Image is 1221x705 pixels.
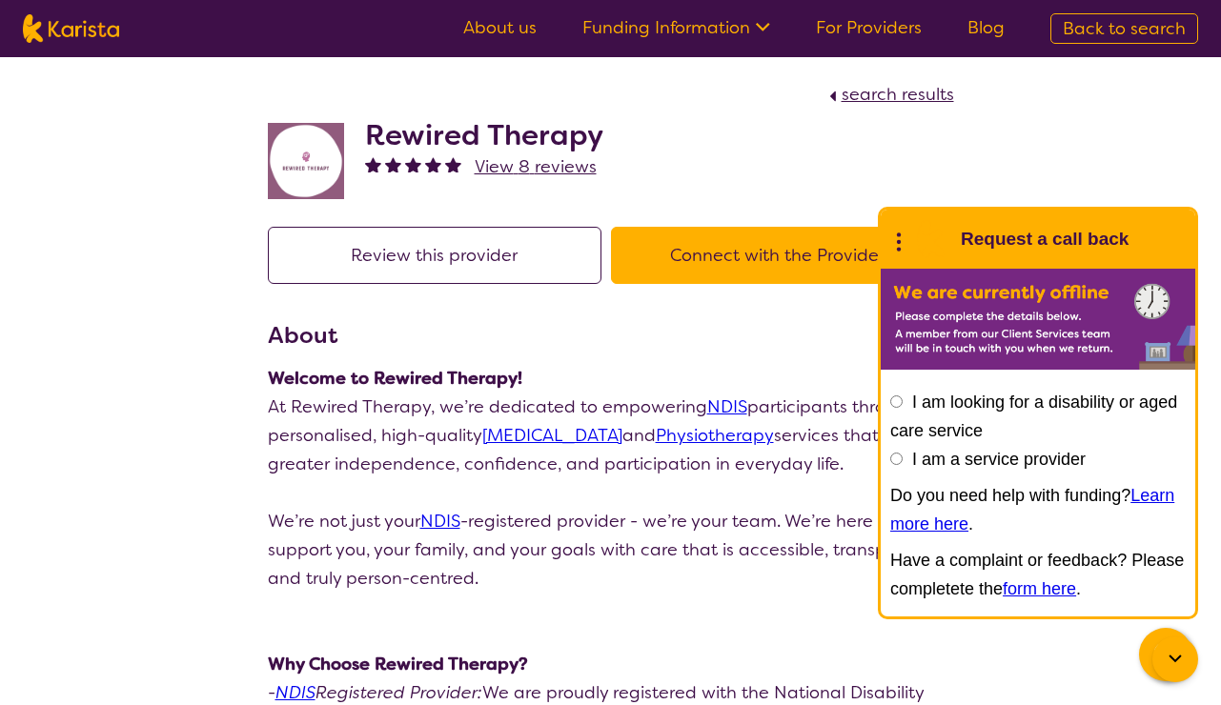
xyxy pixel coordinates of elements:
button: Review this provider [268,227,601,284]
a: form here [1003,579,1076,598]
img: fullstar [405,156,421,172]
img: fullstar [385,156,401,172]
strong: Welcome to Rewired Therapy! [268,367,522,390]
img: jovdti8ilrgkpezhq0s9.png [268,123,344,199]
span: View 8 reviews [475,155,597,178]
a: View 8 reviews [475,152,597,181]
a: About us [463,16,537,39]
a: Review this provider [268,244,611,267]
img: fullstar [425,156,441,172]
a: NDIS [275,681,315,704]
a: NDIS [420,510,460,533]
label: I am a service provider [912,450,1086,469]
button: Connect with the Provider [611,227,945,284]
p: Have a complaint or feedback? Please completete the . [890,546,1186,603]
a: Funding Information [582,16,770,39]
p: Do you need help with funding? . [890,481,1186,538]
img: Karista logo [23,14,119,43]
label: I am looking for a disability or aged care service [890,393,1177,440]
button: Channel Menu [1139,628,1192,681]
img: Karista offline chat form to request call back [881,269,1195,370]
strong: Why Choose Rewired Therapy? [268,653,528,675]
h3: About [268,318,954,352]
img: Karista [911,220,949,258]
h1: Request a call back [961,225,1129,253]
a: For Providers [816,16,922,39]
a: NDIS [707,395,747,418]
img: fullstar [365,156,381,172]
span: Back to search [1063,17,1186,40]
a: search results [824,83,954,106]
span: search results [842,83,954,106]
a: Connect with the Provider [611,244,954,267]
em: Registered Provider: [275,681,482,704]
a: Blog [967,16,1005,39]
h2: Rewired Therapy [365,118,603,152]
a: Back to search [1050,13,1198,44]
a: [MEDICAL_DATA] [482,424,622,447]
img: fullstar [445,156,461,172]
a: Physiotherapy [656,424,774,447]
